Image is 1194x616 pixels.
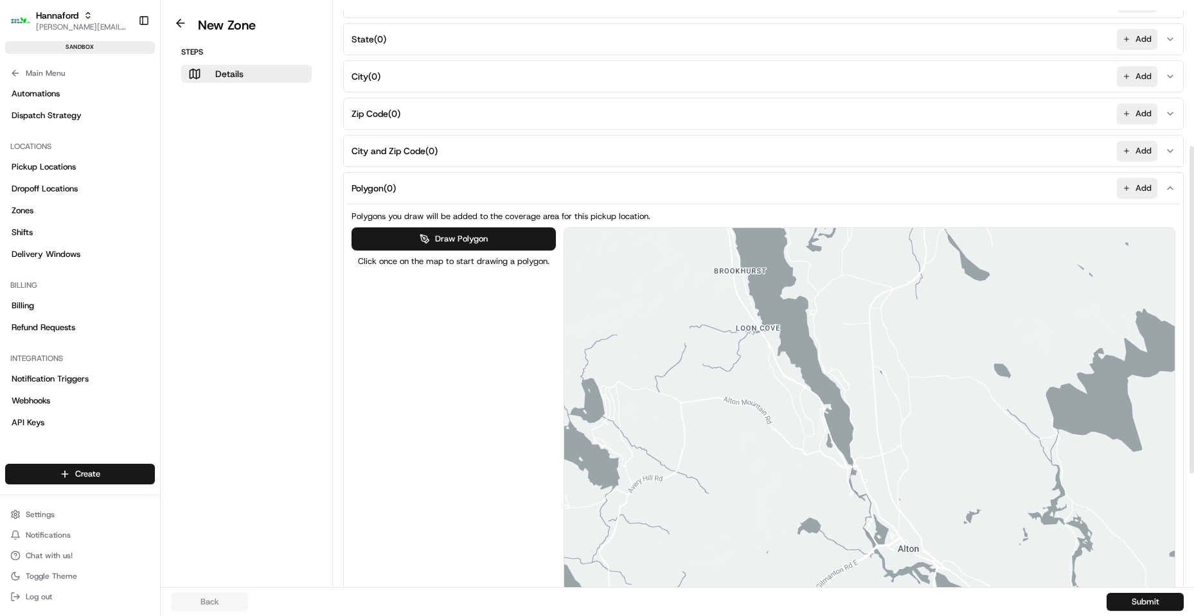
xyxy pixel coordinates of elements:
[12,395,50,407] span: Webhooks
[5,179,155,199] a: Dropoff Locations
[12,300,34,312] span: Billing
[5,136,155,157] div: Locations
[5,547,155,565] button: Chat with us!
[12,249,80,260] span: Delivery Windows
[12,110,82,121] span: Dispatch Strategy
[1117,103,1157,124] button: Add
[121,186,206,199] span: API Documentation
[12,205,33,216] span: Zones
[26,550,73,561] span: Chat with us!
[181,47,312,57] p: Steps
[5,526,155,544] button: Notifications
[5,64,155,82] button: Main Menu
[5,244,155,265] a: Delivery Windows
[1107,593,1184,611] button: Submit
[12,227,33,238] span: Shifts
[5,434,155,455] a: Request Logs
[5,317,155,338] a: Refund Requests
[352,70,380,83] span: City ( 0 )
[1117,29,1157,49] button: Add
[103,181,211,204] a: 💻API Documentation
[5,295,155,316] a: Billing
[5,200,155,221] a: Zones
[10,10,31,31] img: Hannaford
[91,217,156,227] a: Powered byPylon
[5,588,155,606] button: Log out
[26,509,55,520] span: Settings
[33,83,212,96] input: Clear
[1117,66,1157,87] button: Add
[8,181,103,204] a: 📗Knowledge Base
[5,41,155,54] div: sandbox
[36,9,78,22] button: Hannaford
[181,65,312,83] button: Details
[215,67,244,80] p: Details
[352,33,386,46] span: State ( 0 )
[1117,141,1157,161] button: Add
[26,592,52,602] span: Log out
[1117,178,1157,198] button: Add
[5,105,155,126] a: Dispatch Strategy
[13,51,234,72] p: Welcome 👋
[128,218,156,227] span: Pylon
[12,183,78,195] span: Dropoff Locations
[5,506,155,524] button: Settings
[5,464,155,484] button: Create
[5,348,155,369] div: Integrations
[26,571,77,581] span: Toggle Theme
[352,256,556,267] span: Click once on the map to start drawing a polygon.
[218,127,234,142] button: Start new chat
[12,439,63,450] span: Request Logs
[13,188,23,198] div: 📗
[5,391,155,411] a: Webhooks
[12,88,60,100] span: Automations
[5,84,155,104] a: Automations
[346,173,1181,204] button: Polygon(0)Add
[13,13,39,39] img: Nash
[346,98,1181,129] button: Zip Code(0)Add
[352,145,438,157] span: City and Zip Code ( 0 )
[12,373,89,385] span: Notification Triggers
[5,412,155,433] a: API Keys
[352,107,400,120] span: Zip Code ( 0 )
[109,188,119,198] div: 💻
[12,322,75,333] span: Refund Requests
[346,136,1181,166] button: City and Zip Code(0)Add
[26,186,98,199] span: Knowledge Base
[5,5,133,36] button: HannafordHannaford[PERSON_NAME][EMAIL_ADDRESS][DOMAIN_NAME]
[5,369,155,389] a: Notification Triggers
[346,61,1181,92] button: City(0)Add
[5,567,155,585] button: Toggle Theme
[5,222,155,243] a: Shifts
[352,211,650,222] span: Polygons you draw will be added to the coverage area for this pickup location.
[13,123,36,146] img: 1736555255976-a54dd68f-1ca7-489b-9aae-adbdc363a1c4
[352,227,556,251] button: Draw Polygon
[26,68,65,78] span: Main Menu
[12,161,76,173] span: Pickup Locations
[75,468,100,480] span: Create
[44,136,163,146] div: We're available if you need us!
[44,123,211,136] div: Start new chat
[26,530,71,540] span: Notifications
[5,275,155,295] div: Billing
[36,22,128,32] button: [PERSON_NAME][EMAIL_ADDRESS][DOMAIN_NAME]
[5,157,155,177] a: Pickup Locations
[12,417,44,428] span: API Keys
[346,24,1181,55] button: State(0)Add
[352,182,396,195] span: Polygon ( 0 )
[198,16,256,34] h1: New Zone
